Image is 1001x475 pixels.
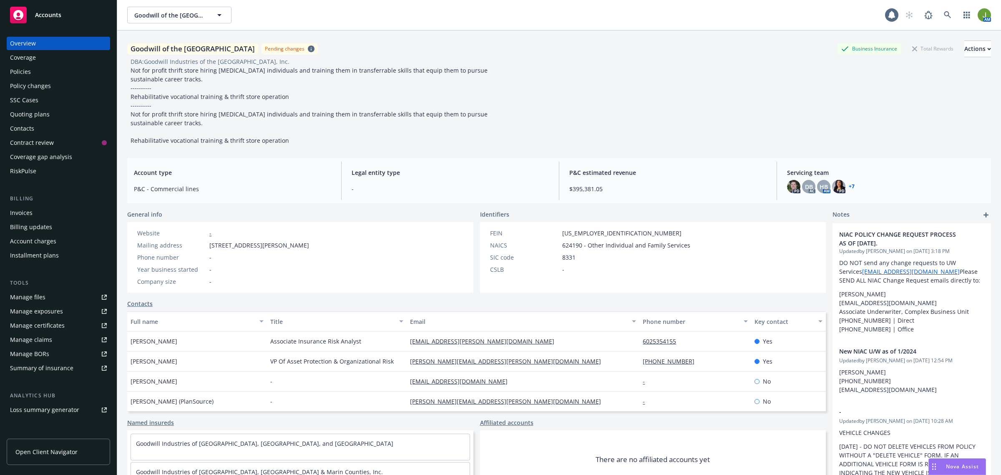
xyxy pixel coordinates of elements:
span: HB [820,182,828,191]
a: Start snowing [901,7,918,23]
button: Key contact [751,311,826,331]
span: [US_EMPLOYER_IDENTIFICATION_NUMBER] [562,229,682,237]
a: Manage files [7,291,110,304]
span: - [209,277,211,286]
div: DBA: Goodwill Industries of the [GEOGRAPHIC_DATA], Inc. [131,57,289,66]
div: Billing updates [10,220,52,234]
span: Updated by [PERSON_NAME] on [DATE] 10:28 AM [839,417,984,425]
p: [PERSON_NAME] [EMAIL_ADDRESS][DOMAIN_NAME] Associate Underwriter, Complex Business Unit [PHONE_NU... [839,290,984,334]
div: Billing [7,195,110,203]
div: Overview [10,37,36,50]
a: Loss summary generator [7,403,110,417]
div: CSLB [490,265,559,274]
div: Manage exposures [10,305,63,318]
a: Accounts [7,3,110,27]
span: New NIAC U/W as of 1/2024 [839,347,963,356]
a: Billing updates [7,220,110,234]
a: Contacts [7,122,110,135]
a: Summary of insurance [7,361,110,375]
a: Policy changes [7,79,110,93]
a: +7 [849,184,855,189]
span: [PERSON_NAME] [131,337,177,346]
span: $395,381.05 [569,184,767,193]
a: Manage claims [7,333,110,346]
div: Manage certificates [10,319,65,332]
button: Goodwill of the [GEOGRAPHIC_DATA] [127,7,231,23]
span: Yes [763,357,772,366]
a: Invoices [7,206,110,220]
span: Not for profit thrift store hiring [MEDICAL_DATA] individuals and training them in transferrable ... [131,66,489,144]
a: SSC Cases [7,93,110,107]
div: Phone number [643,317,739,326]
span: No [763,377,771,386]
span: - [209,265,211,274]
span: - [839,407,963,416]
div: Year business started [137,265,206,274]
a: [EMAIL_ADDRESS][PERSON_NAME][DOMAIN_NAME] [410,337,561,345]
div: Title [270,317,394,326]
span: Updated by [PERSON_NAME] on [DATE] 3:18 PM [839,248,984,255]
p: VEHICLE CHANGES [839,428,984,437]
button: Email [407,311,639,331]
span: Open Client Navigator [15,447,78,456]
div: Manage claims [10,333,52,346]
a: [EMAIL_ADDRESS][DOMAIN_NAME] [410,377,514,385]
button: Phone number [639,311,751,331]
div: RiskPulse [10,164,36,178]
span: 8331 [562,253,576,262]
p: [PERSON_NAME] [PHONE_NUMBER] [EMAIL_ADDRESS][DOMAIN_NAME] [839,368,984,394]
div: Account charges [10,235,56,248]
div: Contacts [10,122,34,135]
span: Identifiers [480,210,509,219]
span: Nova Assist [946,463,979,470]
a: Manage exposures [7,305,110,318]
div: Goodwill of the [GEOGRAPHIC_DATA] [127,43,258,54]
div: Manage files [10,291,45,304]
button: Full name [127,311,267,331]
div: Summary of insurance [10,361,73,375]
p: DO NOT send any change requests to UW Services Please SEND ALL NIAC Change Request emails directl... [839,258,984,285]
span: Account type [134,168,331,177]
a: Policies [7,65,110,78]
div: NIAC POLICY CHANGE REQUEST PROCESS AS OF [DATE].Updatedby [PERSON_NAME] on [DATE] 3:18 PMDO NOT s... [832,223,991,340]
div: Business Insurance [837,43,901,54]
a: Contract review [7,136,110,149]
div: Phone number [137,253,206,262]
div: Company size [137,277,206,286]
span: Associate Insurance Risk Analyst [270,337,361,346]
div: SIC code [490,253,559,262]
a: - [643,377,651,385]
a: Manage certificates [7,319,110,332]
span: Updated by [PERSON_NAME] on [DATE] 12:54 PM [839,357,984,364]
div: Actions [964,41,991,57]
span: No [763,397,771,406]
div: Contract review [10,136,54,149]
div: Quoting plans [10,108,50,121]
div: Policy changes [10,79,51,93]
span: 624190 - Other Individual and Family Services [562,241,690,250]
button: Actions [964,40,991,57]
div: Analytics hub [7,392,110,400]
a: Installment plans [7,249,110,262]
span: - [352,184,549,193]
div: Loss summary generator [10,403,79,417]
span: Legal entity type [352,168,549,177]
a: Account charges [7,235,110,248]
span: [PERSON_NAME] [131,357,177,366]
div: Key contact [755,317,813,326]
span: - [562,265,564,274]
a: Goodwill Industries of [GEOGRAPHIC_DATA], [GEOGRAPHIC_DATA], and [GEOGRAPHIC_DATA] [136,440,393,447]
span: Pending changes [262,43,318,54]
button: Nova Assist [928,458,986,475]
img: photo [832,180,845,193]
span: - [270,397,272,406]
a: [PHONE_NUMBER] [643,357,701,365]
div: Invoices [10,206,33,220]
span: NIAC POLICY CHANGE REQUEST PROCESS AS OF [DATE]. [839,230,963,248]
a: Affiliated accounts [480,418,533,427]
a: Quoting plans [7,108,110,121]
span: Servicing team [787,168,984,177]
a: Overview [7,37,110,50]
a: [EMAIL_ADDRESS][DOMAIN_NAME] [862,268,960,275]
